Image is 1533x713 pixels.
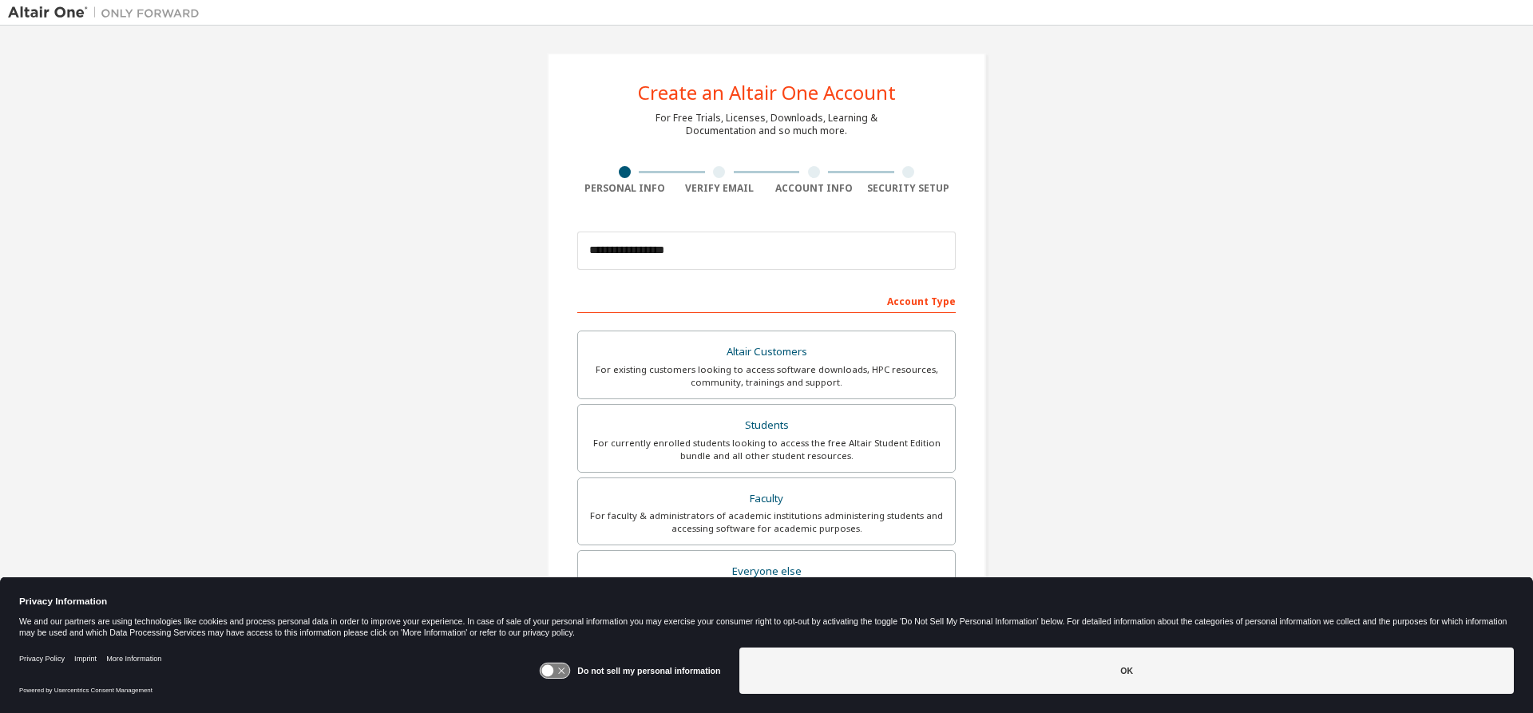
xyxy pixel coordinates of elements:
img: Altair One [8,5,208,21]
div: For existing customers looking to access software downloads, HPC resources, community, trainings ... [588,363,945,389]
div: Create an Altair One Account [638,83,896,102]
div: Students [588,414,945,437]
div: For currently enrolled students looking to access the free Altair Student Edition bundle and all ... [588,437,945,462]
div: Personal Info [577,182,672,195]
div: For faculty & administrators of academic institutions administering students and accessing softwa... [588,509,945,535]
div: Security Setup [862,182,957,195]
div: Account Type [577,287,956,313]
div: Everyone else [588,560,945,583]
div: Faculty [588,488,945,510]
div: Verify Email [672,182,767,195]
div: Account Info [766,182,862,195]
div: For Free Trials, Licenses, Downloads, Learning & Documentation and so much more. [656,112,877,137]
div: Altair Customers [588,341,945,363]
